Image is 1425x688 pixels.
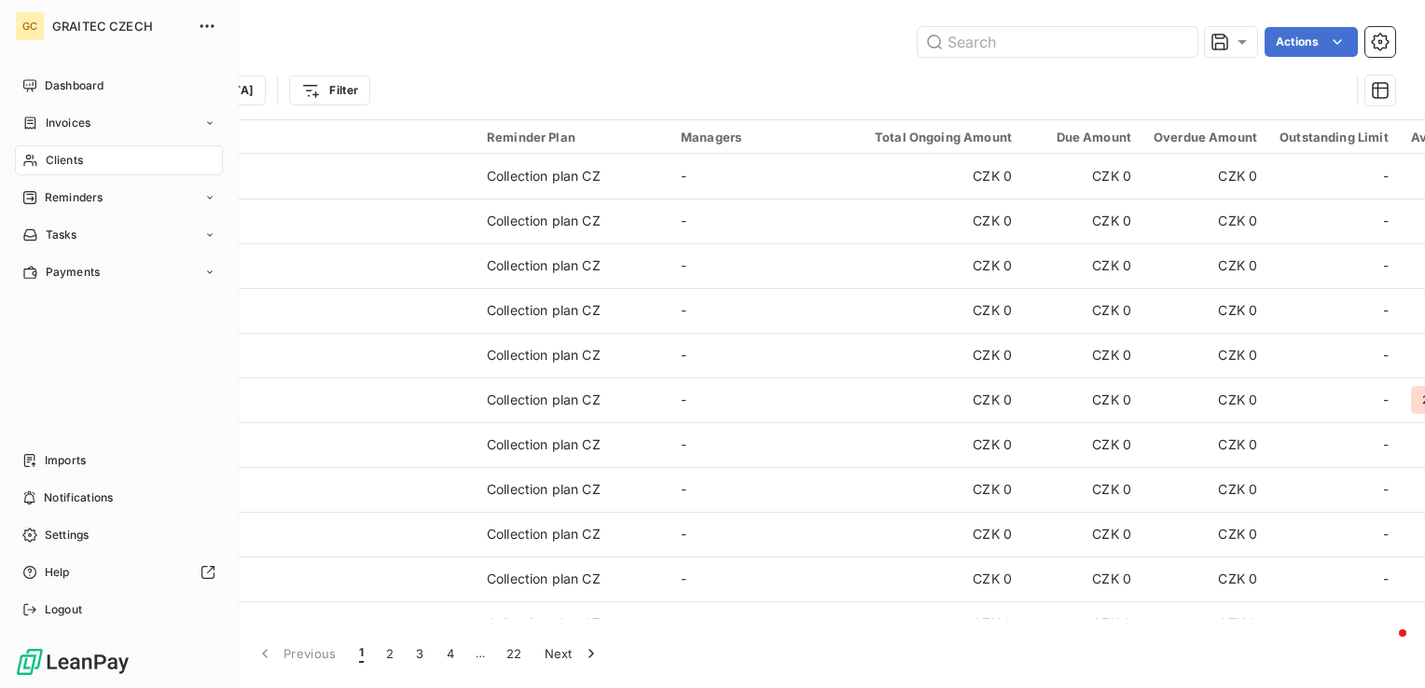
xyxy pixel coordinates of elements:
span: 139625.64 [129,176,464,195]
div: Collection plan CZ [487,435,601,454]
span: Settings [45,527,89,544]
td: CZK 0 [1142,288,1268,333]
td: CZK 0 [864,199,1023,243]
div: Collection plan CZ [487,346,601,365]
span: - [1383,167,1389,186]
td: CZK 0 [1142,422,1268,467]
span: 1442143.47 [129,221,464,240]
td: CZK 0 [864,288,1023,333]
td: CZK 0 [1142,333,1268,378]
span: 149800.38 [129,266,464,284]
td: CZK 0 [1142,199,1268,243]
div: Collection plan CZ [487,212,601,230]
span: Reminders [45,189,103,206]
span: - [1383,212,1389,230]
td: CZK 0 [1142,243,1268,288]
div: Collection plan CZ [487,525,601,544]
td: CZK 0 [1023,512,1142,557]
td: CZK 0 [864,422,1023,467]
button: 3 [405,634,435,673]
td: CZK 0 [1023,601,1142,646]
span: Invoices [46,115,90,131]
span: - [1383,570,1389,588]
button: 22 [495,634,533,673]
div: Collection plan CZ [487,256,601,275]
span: 91096.41 [129,310,464,329]
iframe: Intercom live chat [1362,625,1406,669]
span: … [465,639,495,668]
span: - [1383,435,1389,454]
span: - [681,481,686,497]
span: Payments [46,264,100,281]
div: Due Amount [1034,130,1131,144]
span: - [1383,614,1389,633]
button: Next [533,634,612,673]
div: Collection plan CZ [487,480,601,499]
span: 1469544.75 [129,445,464,463]
span: - [1383,346,1389,365]
span: Logout [45,601,82,618]
td: CZK 0 [1023,199,1142,243]
td: CZK 0 [864,243,1023,288]
span: Tasks [46,227,77,243]
div: Outstanding Limit [1280,130,1389,144]
span: - [681,436,686,452]
span: - [681,213,686,228]
div: Collection plan CZ [487,301,601,320]
span: - [681,257,686,273]
td: CZK 0 [1142,601,1268,646]
td: CZK 0 [1023,378,1142,422]
div: Managers [681,130,852,144]
button: 1 [348,634,375,673]
span: Notifications [44,489,113,506]
td: CZK 0 [1023,557,1142,601]
span: - [1383,301,1389,320]
td: CZK 0 [864,557,1023,601]
td: CZK 0 [864,467,1023,512]
td: CZK 0 [1023,243,1142,288]
span: 2871741.03 [129,400,464,419]
button: Filter [289,76,370,105]
td: CZK 0 [1142,378,1268,422]
input: Search [918,27,1197,57]
span: - [681,615,686,631]
span: Clients [46,152,83,169]
td: CZK 0 [1142,154,1268,199]
div: Collection plan CZ [487,391,601,409]
td: CZK 0 [1023,333,1142,378]
a: Help [15,557,223,587]
span: GRAITEC CZECH [52,19,187,34]
td: CZK 0 [864,154,1023,199]
td: CZK 0 [1142,512,1268,557]
button: Previous [244,634,348,673]
span: 156388.78 [129,355,464,374]
span: 103475.59 [129,534,464,553]
span: - [1383,525,1389,544]
button: 4 [436,634,465,673]
div: GC [15,11,45,41]
div: Overdue Amount [1154,130,1257,144]
td: CZK 0 [1023,288,1142,333]
td: CZK 0 [864,512,1023,557]
span: - [681,392,686,407]
span: - [1383,256,1389,275]
span: - [681,302,686,318]
span: - [681,347,686,363]
span: - [1383,480,1389,499]
span: Imports [45,452,86,469]
td: CZK 0 [1142,557,1268,601]
td: CZK 0 [1023,422,1142,467]
span: 1694497.17 [129,579,464,598]
div: Collection plan CZ [487,167,601,186]
div: Collection plan CZ [487,614,601,633]
span: Help [45,564,70,581]
button: Actions [1265,27,1358,57]
td: CZK 0 [864,333,1023,378]
img: Logo LeanPay [15,647,131,677]
div: Collection plan CZ [487,570,601,588]
span: 1 [359,644,364,663]
button: 2 [375,634,405,673]
span: - [1383,391,1389,409]
span: - [681,526,686,542]
td: CZK 0 [864,378,1023,422]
